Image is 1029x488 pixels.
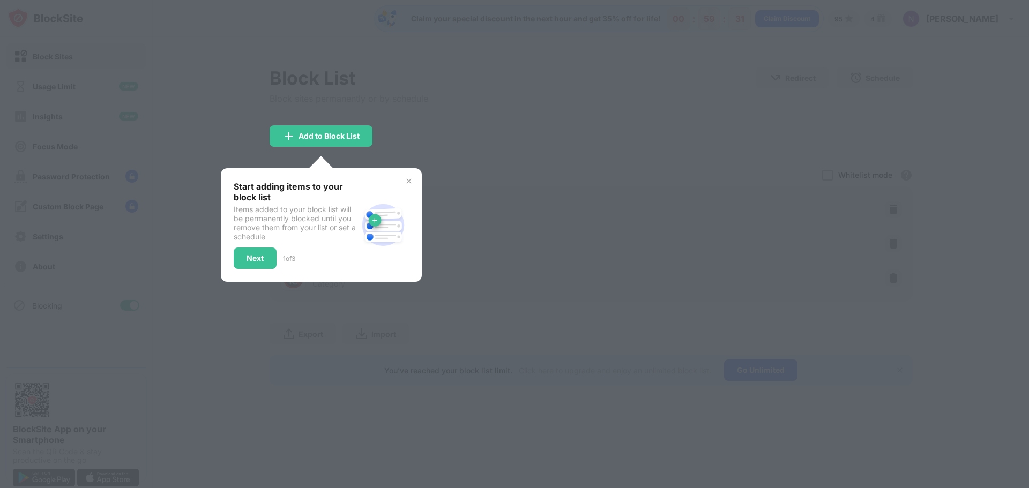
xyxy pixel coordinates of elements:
img: block-site.svg [357,199,409,251]
div: 1 of 3 [283,254,295,262]
div: Add to Block List [299,132,360,140]
div: Items added to your block list will be permanently blocked until you remove them from your list o... [234,205,357,241]
img: x-button.svg [405,177,413,185]
div: Start adding items to your block list [234,181,357,202]
div: Next [247,254,264,262]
